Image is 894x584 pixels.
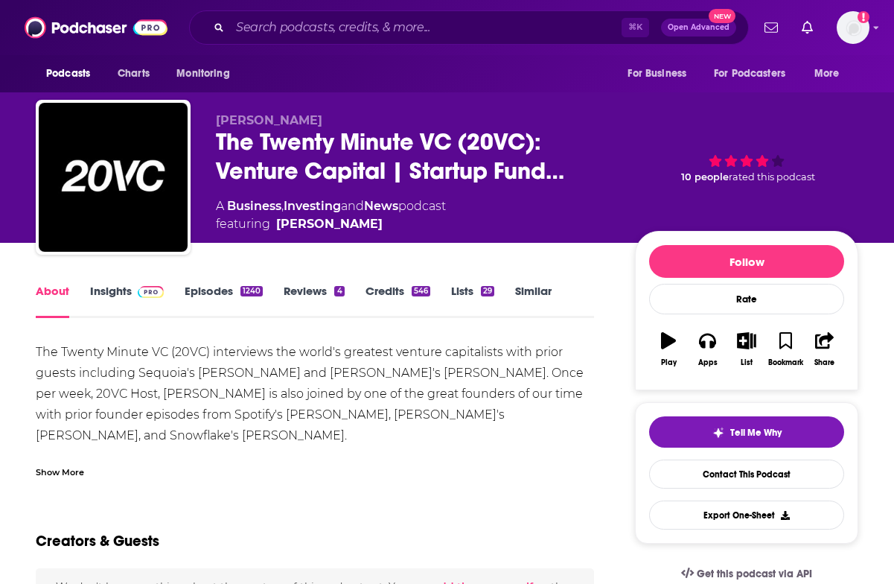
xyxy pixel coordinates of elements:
[36,342,594,509] div: The Twenty Minute VC (20VC) interviews the world's greatest venture capitalists with prior guests...
[90,284,164,318] a: InsightsPodchaser Pro
[628,63,686,84] span: For Business
[837,11,869,44] span: Logged in as cmand-c
[364,199,398,213] a: News
[649,416,844,448] button: tell me why sparkleTell Me Why
[727,323,766,376] button: List
[668,24,729,31] span: Open Advanced
[729,171,815,182] span: rated this podcast
[451,284,494,318] a: Lists29
[281,199,284,213] span: ,
[185,284,263,318] a: Episodes1240
[276,215,383,233] a: [PERSON_NAME]
[837,11,869,44] button: Show profile menu
[365,284,430,318] a: Credits546
[284,284,344,318] a: Reviews4
[766,323,805,376] button: Bookmark
[635,113,858,206] div: 10 peoplerated this podcast
[698,358,718,367] div: Apps
[36,284,69,318] a: About
[622,18,649,37] span: ⌘ K
[741,358,753,367] div: List
[46,63,90,84] span: Podcasts
[714,63,785,84] span: For Podcasters
[284,199,341,213] a: Investing
[166,60,249,88] button: open menu
[804,60,858,88] button: open menu
[216,197,446,233] div: A podcast
[515,284,552,318] a: Similar
[649,323,688,376] button: Play
[688,323,727,376] button: Apps
[36,532,159,550] h2: Creators & Guests
[661,358,677,367] div: Play
[118,63,150,84] span: Charts
[796,15,819,40] a: Show notifications dropdown
[617,60,705,88] button: open menu
[697,568,812,580] span: Get this podcast via API
[759,15,784,40] a: Show notifications dropdown
[176,63,229,84] span: Monitoring
[649,501,844,530] button: Export One-Sheet
[805,323,844,376] button: Share
[138,286,164,298] img: Podchaser Pro
[814,358,834,367] div: Share
[837,11,869,44] img: User Profile
[216,215,446,233] span: featuring
[768,358,803,367] div: Bookmark
[227,199,281,213] a: Business
[704,60,807,88] button: open menu
[481,286,494,296] div: 29
[189,10,749,45] div: Search podcasts, credits, & more...
[230,16,622,39] input: Search podcasts, credits, & more...
[661,19,736,36] button: Open AdvancedNew
[334,286,344,296] div: 4
[25,13,167,42] img: Podchaser - Follow, Share and Rate Podcasts
[709,9,735,23] span: New
[412,286,430,296] div: 546
[649,245,844,278] button: Follow
[712,427,724,439] img: tell me why sparkle
[216,113,322,127] span: [PERSON_NAME]
[649,284,844,314] div: Rate
[649,460,844,489] a: Contact This Podcast
[36,60,109,88] button: open menu
[341,199,364,213] span: and
[240,286,263,296] div: 1240
[681,171,729,182] span: 10 people
[108,60,159,88] a: Charts
[814,63,840,84] span: More
[730,427,782,439] span: Tell Me Why
[39,103,188,252] img: The Twenty Minute VC (20VC): Venture Capital | Startup Funding | The Pitch
[858,11,869,23] svg: Add a profile image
